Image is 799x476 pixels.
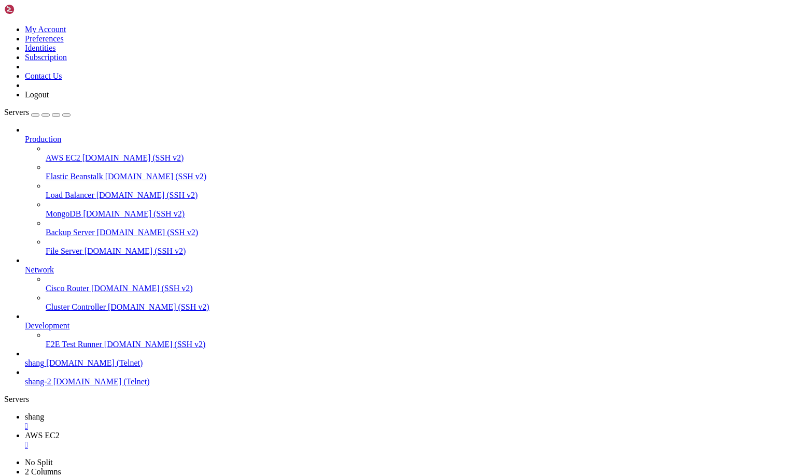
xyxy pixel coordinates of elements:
span: ------------------------ [79,12,178,20]
span: [DOMAIN_NAME] (SSH v2) [105,172,207,181]
x-row: Psycocke Japanese Beauty with a penis 12m OOC [4,284,664,292]
span: Pillar of Edification: [8,323,100,330]
span: https://shellngn.com/cloud/ [203,66,261,74]
li: shang-2 [DOMAIN_NAME] (Telnet) [25,368,795,386]
span: << [21,198,29,206]
span: Want to be a helper? type ' [8,330,120,338]
span: [DOMAIN_NAME] (SSH v2) [108,302,209,311]
span: ----------------------------------------------------------- [66,198,311,206]
x-row: [PERSON_NAME] arrives from the idle room, looking significantly less comatose. [4,385,664,393]
span: an [145,214,153,222]
span: @ [183,12,187,20]
x-row: It also has a full-featured SFTP client, remote desktop with RDP and VNC, and more. [4,43,664,51]
span: @ [183,35,187,43]
span: Elastic Beanstalk [46,172,103,181]
span: [DOMAIN_NAME] (SSH v2) [83,209,185,218]
x-row: [PERSON_NAME] Cave Woman and Chief. 10m OOC [4,268,664,276]
x-row: +view here '+help view' [4,183,664,191]
div:  [25,422,795,431]
li: shang [DOMAIN_NAME] (Telnet) [25,349,795,368]
x-row: occurance! Want to help me break it? [4,4,664,12]
x-row: * Enjoy easy management of files and folders, swift data transfers, and the ability to edit your ... [4,82,664,90]
li: Cluster Controller [DOMAIN_NAME] (SSH v2) [46,293,795,312]
span: Seamless Server Management: [8,66,120,74]
a: shang [DOMAIN_NAME] (Telnet) [25,358,795,368]
span: [DOMAIN_NAME] (SSH v2) [82,153,184,162]
span: Lord of Waffles and Darkness. [37,237,158,245]
span: -- [207,35,216,43]
span: [DOMAIN_NAME] (SSH v2) [104,340,206,349]
x-row: Picture: AI generated: [URL][DOMAIN_NAME] [4,43,664,51]
li: File Server [DOMAIN_NAME] (SSH v2) [46,237,795,256]
span: py young wom [95,214,145,222]
span: shang-2 [25,377,51,386]
span: ` [203,12,207,20]
x-row: Sirin 48s OOC [4,299,664,307]
x-row: The air is electric, brimming with a nameless kind of magical energy that fills the surroundings ... [4,113,664,121]
span: Cluster Controller [46,302,106,311]
span: nn <text>. Feel free to use the OO [527,160,668,167]
span: Servers [4,108,29,117]
span: ------------------------------- [4,307,133,315]
span: File Server [46,247,82,255]
span: +rules [100,323,124,330]
x-row: Korami Pink hair floral sleeve thicc 23m OOC [4,229,664,237]
span: -------------------------------- [178,307,311,315]
span: ---- [295,338,311,346]
span: Production [25,135,61,143]
span: MongoDB [46,209,81,218]
span: A [33,214,37,222]
span: Remote Desktop Capabilities: [8,90,124,97]
x-row: Finger Count: people have +fingered me since [DATE]. You (awesome and [4,20,664,27]
a: E2E Test Runner [DOMAIN_NAME] (SSH v2) [46,340,795,349]
img: Shellngn [4,4,64,15]
x-row: You paged [PERSON_NAME] with 'Not much but I am currently looking for [DEMOGRAPHIC_DATA] or extre... [4,74,664,82]
span: Network [25,265,54,274]
x-row: Players [4,198,664,206]
x-row: p Not much but I am currently looking for [DEMOGRAPHIC_DATA] or extremely femininely [DEMOGRAPHIC... [4,66,664,74]
a: shang-2 [DOMAIN_NAME] (Telnet) [25,377,795,386]
span: [DOMAIN_NAME] (Telnet) [53,377,150,386]
a: My Account [25,25,66,34]
x-row: look [4,90,664,97]
li: Network [25,256,795,312]
span: ap [87,214,95,222]
li: Load Balancer [DOMAIN_NAME] (SSH v2) [46,181,795,200]
x-row: C Bar and Grill for socializing. [4,167,664,175]
span: Advanced SSH Client: [8,74,91,82]
a: Backup Server [DOMAIN_NAME] (SSH v2) [46,228,795,237]
span: This is a demo session. [4,20,100,27]
span: Basic Commands for All Players: [8,315,137,323]
x-row: IC <IC> Portal Nexus <PN> Idle Room <IR> [4,346,664,354]
x-row: Renolyds 27m OOC [4,237,664,245]
span: Development [25,321,69,330]
a:  [25,440,795,450]
a: MongoDB [DOMAIN_NAME] (SSH v2) [46,209,795,219]
span: AWS EC2 [46,153,80,162]
a: Subscription [25,53,67,62]
x-row: [PERSON_NAME] has connected. [4,393,664,400]
span: >> [286,338,295,346]
li: Cisco Router [DOMAIN_NAME] (SSH v2) [46,275,795,293]
span: Sign Up [120,330,149,338]
span: ' [149,330,153,338]
a: Contact Us [25,71,62,80]
a: AWS EC2 [DOMAIN_NAME] (SSH v2) [46,153,795,163]
a: Cisco Router [DOMAIN_NAME] (SSH v2) [46,284,795,293]
li: AWS EC2 [DOMAIN_NAME] (SSH v2) [46,144,795,163]
span: https://shellngn.com [87,121,162,128]
span: << [319,35,328,43]
span: ` [203,35,207,43]
span: [DOMAIN_NAME] (SSH v2) [85,247,186,255]
span: - [199,12,203,20]
x-row: [PERSON_NAME] The Doctor's best and sexiest Companion. 5m OOC [4,276,664,284]
x-row: of others, but you see nothing but the cloud. Flashes of flesh and form ignite in your eyes as if... [4,144,664,152]
x-row: [PERSON_NAME] pages: Doing well. Up to much? [4,59,664,66]
a: Identities [25,44,56,52]
li: Production [25,125,795,256]
x-row: Free Code Room <FCR> Lost and Found <LF> Hall of Removal <R> [4,362,664,369]
span: ------------------------------------------------------------------------------ [4,51,328,59]
x-row: Objects [4,307,664,315]
span: -- [207,12,216,20]
span: ------------------------ [220,35,319,43]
